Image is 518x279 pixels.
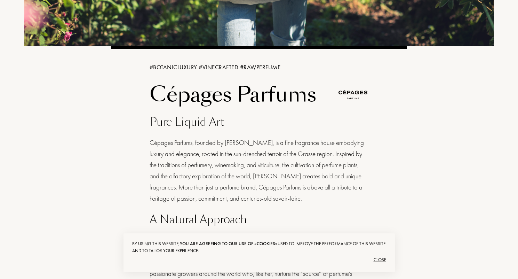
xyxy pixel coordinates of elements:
h1: Cépages Parfums [150,83,332,107]
div: Pure Liquid Art [150,114,369,130]
span: # BOTANICLUXURY [150,63,199,71]
div: Close [132,254,386,265]
span: you are agreeing to our use of «cookies» [180,241,278,247]
span: # RAWPERFUME [240,63,281,71]
div: Cépages Parfums, founded by [PERSON_NAME], is a fine fragrance house embodying luxury and eleganc... [150,137,369,204]
span: # VINECRAFTED [199,63,240,71]
div: By using this website, used to improve the performance of this website and to tailor your experie... [132,240,386,254]
div: A Natural Approach [150,211,369,228]
img: Logo Cepages Parfums [337,79,368,110]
